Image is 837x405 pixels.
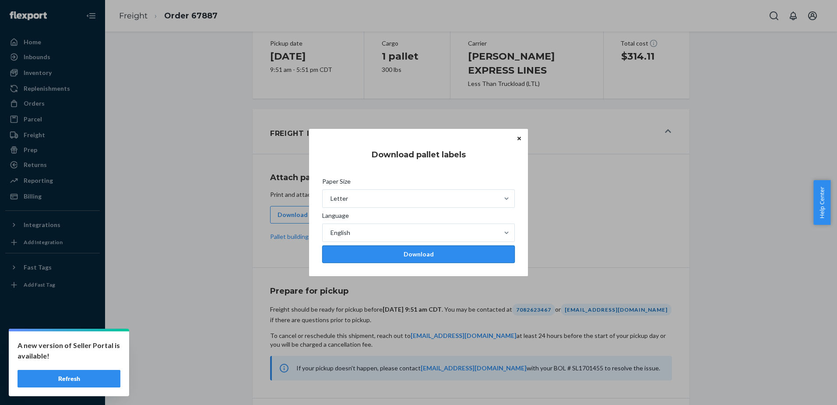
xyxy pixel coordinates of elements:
div: English [331,228,350,237]
span: Support [18,6,49,14]
span: Paper Size [322,177,351,189]
span: Language [322,211,349,224]
input: LanguageEnglish [330,228,331,237]
button: Download [322,245,515,263]
div: Download [330,250,507,259]
div: Letter [331,194,348,203]
button: Close [515,133,524,143]
input: Paper SizeLetter [330,194,331,203]
h5: Download pallet labels [372,151,466,160]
